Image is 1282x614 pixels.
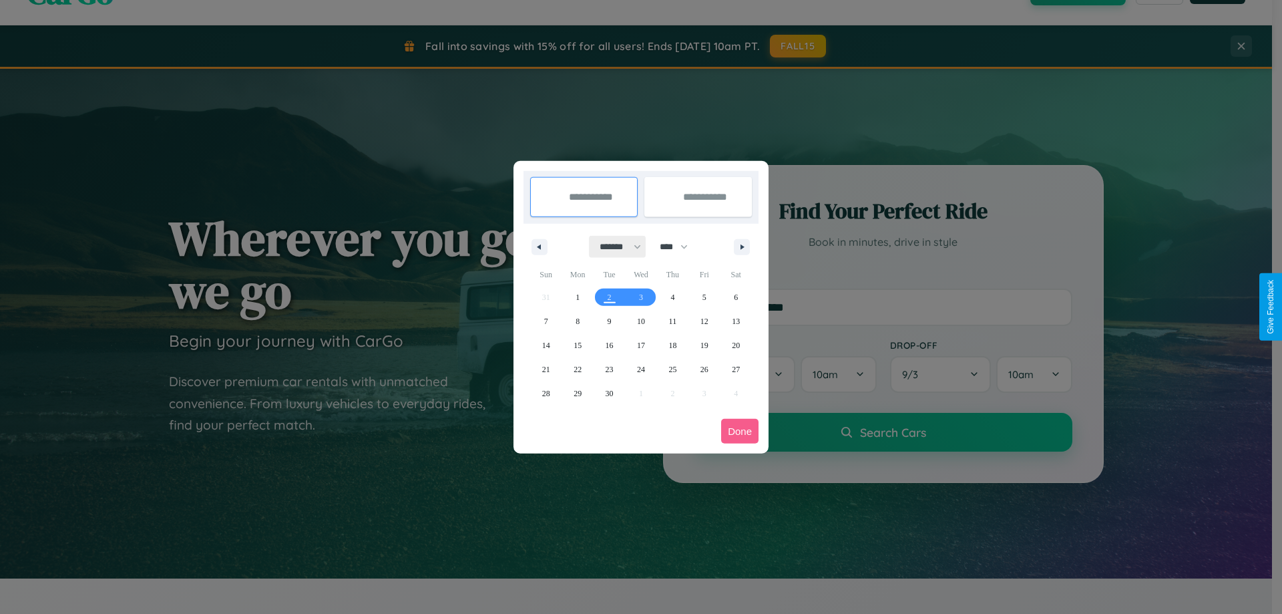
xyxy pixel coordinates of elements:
span: Tue [594,264,625,285]
span: 24 [637,357,645,381]
button: 27 [720,357,752,381]
button: 2 [594,285,625,309]
div: Give Feedback [1266,280,1275,334]
button: 15 [562,333,593,357]
button: 10 [625,309,656,333]
span: 9 [608,309,612,333]
button: 20 [720,333,752,357]
span: 13 [732,309,740,333]
button: 26 [688,357,720,381]
button: 12 [688,309,720,333]
button: 8 [562,309,593,333]
button: 17 [625,333,656,357]
button: 18 [657,333,688,357]
span: Sun [530,264,562,285]
button: 28 [530,381,562,406]
button: 23 [594,357,625,381]
span: Wed [625,264,656,285]
span: 30 [606,381,614,406]
button: 7 [530,309,562,333]
span: Mon [562,264,593,285]
button: 5 [688,285,720,309]
span: 19 [700,333,708,357]
span: 1 [576,285,580,309]
span: 10 [637,309,645,333]
button: 22 [562,357,593,381]
button: 25 [657,357,688,381]
span: 2 [608,285,612,309]
span: 6 [734,285,738,309]
button: 14 [530,333,562,357]
button: 13 [720,309,752,333]
button: 1 [562,285,593,309]
span: 27 [732,357,740,381]
button: Done [721,419,759,444]
span: 5 [702,285,706,309]
span: 11 [669,309,677,333]
span: 3 [639,285,643,309]
button: 30 [594,381,625,406]
span: 22 [574,357,582,381]
span: 8 [576,309,580,333]
button: 16 [594,333,625,357]
span: 18 [668,333,676,357]
span: 17 [637,333,645,357]
span: 28 [542,381,550,406]
span: Fri [688,264,720,285]
button: 3 [625,285,656,309]
span: 7 [544,309,548,333]
span: 25 [668,357,676,381]
span: Sat [720,264,752,285]
span: 26 [700,357,708,381]
span: Thu [657,264,688,285]
button: 4 [657,285,688,309]
button: 21 [530,357,562,381]
span: 20 [732,333,740,357]
button: 29 [562,381,593,406]
span: 12 [700,309,708,333]
span: 15 [574,333,582,357]
span: 16 [606,333,614,357]
span: 4 [670,285,674,309]
span: 14 [542,333,550,357]
span: 23 [606,357,614,381]
button: 24 [625,357,656,381]
button: 11 [657,309,688,333]
button: 19 [688,333,720,357]
span: 21 [542,357,550,381]
button: 6 [720,285,752,309]
button: 9 [594,309,625,333]
span: 29 [574,381,582,406]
